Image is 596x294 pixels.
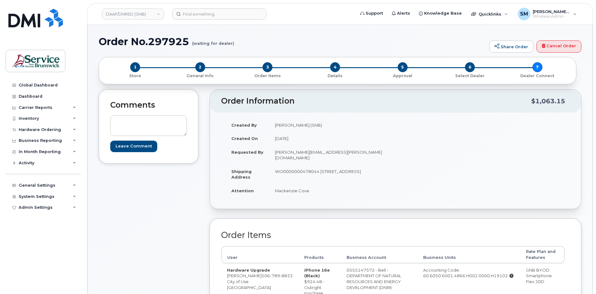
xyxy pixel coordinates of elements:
div: Accounting Code: 60.6050.6001.4866.H002.0000.H19102 [423,267,515,279]
span: 2 [195,62,205,72]
strong: iPhone 16e (Black) [304,268,330,278]
p: General Info [169,73,232,79]
td: [DATE] [269,132,391,145]
td: WO0000000478044 [STREET_ADDRESS] [269,165,391,184]
td: [PERSON_NAME] (SNB) [269,118,391,132]
h2: Order Information [221,97,531,105]
span: 789 [270,273,280,278]
span: 506 [262,273,293,278]
strong: Attention [231,188,254,193]
span: 8833 [280,273,293,278]
strong: Hardware Upgrade [227,268,270,273]
span: 1 [130,62,140,72]
p: Order Items [236,73,299,79]
th: Business Units [418,246,521,263]
strong: Created On [231,136,258,141]
a: 1 Store [104,72,167,79]
h1: Order No.297925 [99,36,486,47]
h2: Order Items [221,231,565,240]
h2: Comments [110,101,187,110]
th: Rate Plan and Features [520,246,565,263]
strong: Shipping Address [231,169,252,180]
a: 5 Approval [369,72,436,79]
a: Share Order [489,40,533,53]
a: Cancel Order [537,40,581,53]
strong: Requested By [231,150,263,155]
span: 5 [398,62,408,72]
p: Store [106,73,164,79]
th: Business Account [341,246,418,263]
p: Select Dealer [439,73,501,79]
p: Details [304,73,367,79]
td: Mackenzie Cove [269,184,391,198]
th: Products [299,246,341,263]
a: 6 Select Dealer [436,72,504,79]
a: 4 Details [301,72,369,79]
p: Approval [371,73,434,79]
span: 4 [330,62,340,72]
div: $1,063.15 [531,95,565,107]
strong: Created By [231,123,257,128]
a: 3 Order Items [234,72,301,79]
td: [PERSON_NAME][EMAIL_ADDRESS][PERSON_NAME][DOMAIN_NAME] [269,145,391,165]
input: Leave Comment [110,141,157,152]
span: 3 [263,62,272,72]
span: 6 [465,62,475,72]
small: (waiting for dealer) [192,36,234,46]
a: 2 General Info [167,72,234,79]
th: User [221,246,299,263]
